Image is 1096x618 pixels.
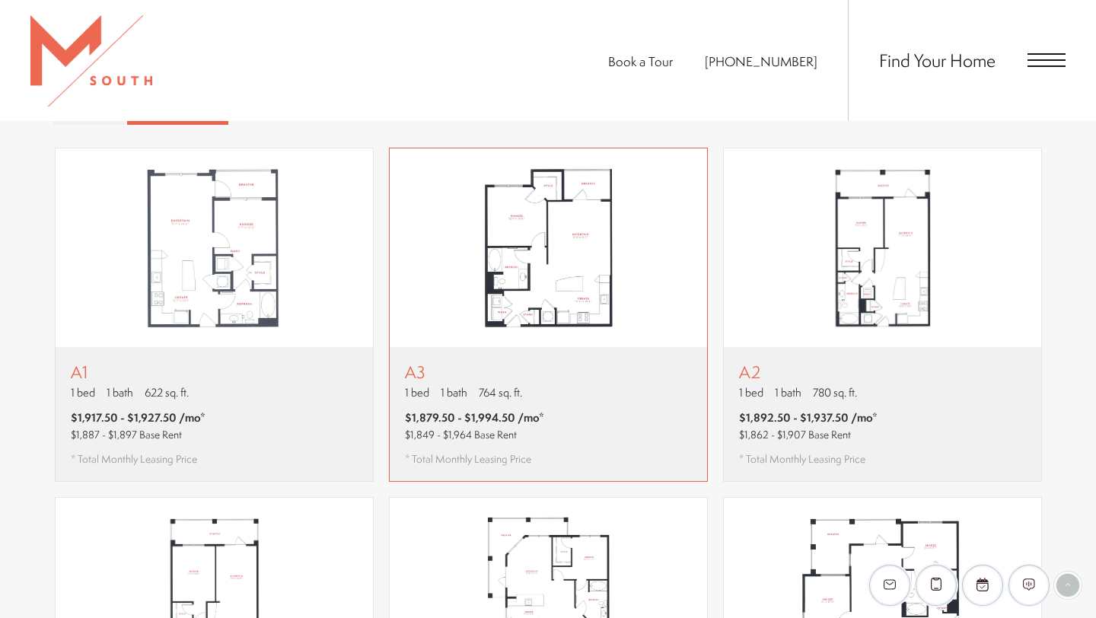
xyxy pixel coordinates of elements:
span: $1,892.50 - $1,937.50 /mo* [739,409,878,425]
span: $1,862 - $1,907 Base Rent [739,427,851,441]
img: MSouth [30,15,152,107]
a: Call Us at 813-570-8014 [705,53,817,70]
span: 1 bed [71,384,95,400]
span: [PHONE_NUMBER] [705,53,817,70]
a: View floor plan A3 [389,148,708,483]
span: 780 sq. ft. [813,384,857,400]
p: A3 [405,362,544,381]
p: A2 [739,362,878,381]
span: $1,879.50 - $1,994.50 /mo* [405,409,544,425]
span: 1 bed [739,384,763,400]
span: $1,917.50 - $1,927.50 /mo* [71,409,205,425]
span: 622 sq. ft. [145,384,189,400]
a: View floor plan A1 [55,148,374,483]
img: A2 - 1 bedroom floor plan layout with 1 bathroom and 780 square feet [724,148,1041,348]
span: $1,849 - $1,964 Base Rent [405,427,517,441]
button: Open Menu [1027,53,1066,67]
span: 1 bath [775,384,801,400]
span: 1 bed [405,384,429,400]
span: 1 bath [107,384,133,400]
a: View floor plan A2 [723,148,1042,483]
a: Find Your Home [879,48,996,72]
img: A3 - 1 bedroom floor plan layout with 1 bathroom and 764 square feet [390,148,707,348]
span: $1,887 - $1,897 Base Rent [71,427,182,441]
span: * Total Monthly Leasing Price [71,451,197,467]
a: Book a Tour [608,53,673,70]
span: 1 bath [441,384,467,400]
span: 764 sq. ft. [479,384,522,400]
span: * Total Monthly Leasing Price [405,451,531,467]
img: A1 - 1 bedroom floor plan layout with 1 bathroom and 622 square feet [56,148,373,348]
p: A1 [71,362,205,381]
span: * Total Monthly Leasing Price [739,451,865,467]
